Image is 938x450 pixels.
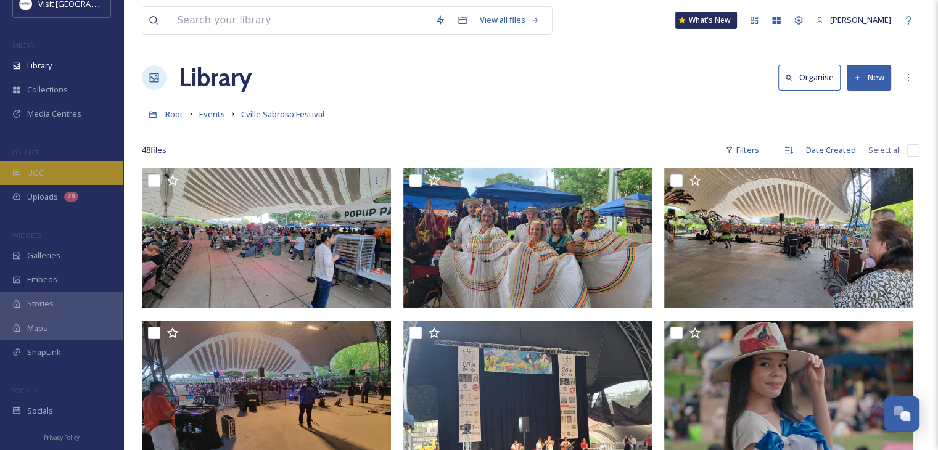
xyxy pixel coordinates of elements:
button: Open Chat [884,396,919,432]
span: Stories [27,298,54,309]
span: Root [165,108,183,120]
span: COLLECT [12,148,39,157]
a: Cville Sabroso Festival [241,107,324,121]
button: Organise [778,65,841,90]
span: [PERSON_NAME] [830,14,891,25]
a: [PERSON_NAME] [810,8,897,32]
div: Filters [719,138,765,162]
input: Search your library [171,7,429,34]
img: ext_1754952225.409875_sabroso@sinbarrerascville.org-Behind Stage shot dancers + soundboard + audi... [664,168,913,308]
a: What's New [675,12,737,29]
span: SnapLink [27,346,61,358]
span: 48 file s [142,144,167,156]
span: Socials [27,405,53,417]
div: 75 [64,192,78,202]
a: Library [179,59,252,96]
span: Galleries [27,250,60,261]
span: Maps [27,322,47,334]
a: Privacy Policy [44,429,80,444]
div: Date Created [800,138,862,162]
span: Cville Sabroso Festival [241,108,324,120]
button: New [847,65,891,90]
a: Organise [778,65,847,90]
span: Library [27,60,52,72]
a: Events [199,107,225,121]
span: Select all [868,144,901,156]
a: View all files [474,8,546,32]
span: Embeds [27,274,57,285]
a: Root [165,107,183,121]
span: MEDIA [12,41,34,50]
span: Privacy Policy [44,433,80,441]
span: SOCIALS [12,386,37,395]
span: WIDGETS [12,231,41,240]
span: Media Centres [27,108,81,120]
span: UGC [27,167,44,179]
img: ext_1754952225.425989_sabroso@sinbarrerascville.org-5 dancers in white costumes + Andrea Jacobs C... [403,168,652,308]
span: Uploads [27,191,58,203]
span: Collections [27,84,68,96]
img: ext_1754952225.522443_sabroso@sinbarrerascville.org-20240921_150221.jpg [142,168,391,308]
span: Events [199,108,225,120]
